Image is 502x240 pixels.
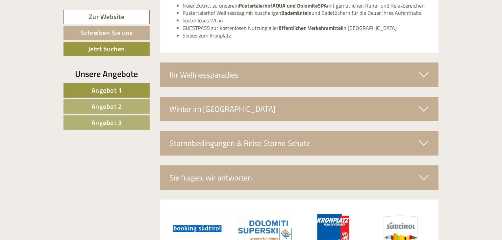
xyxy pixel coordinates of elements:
li: GUESTPASS zur kostenlosen Nutzung aller in [GEOGRAPHIC_DATA] [183,24,429,32]
div: Stornobedingungen & Reise Storno Schutz [160,131,439,155]
a: Jetzt buchen [63,42,150,56]
a: Schreiben Sie uns [63,26,150,40]
span: Angebot 1 [91,85,122,95]
div: Sie fragen, wir antworten! [160,165,439,190]
li: Skibus zum Kronplatz [183,32,429,39]
span: Angebot 3 [91,117,122,128]
li: freier Zutritt zu unserem mit gemütlichen Ruhe- und Relaxbereichen [183,2,429,10]
div: Winter im [GEOGRAPHIC_DATA] [160,97,439,121]
a: Zur Website [63,10,150,24]
span: Angebot 2 [91,101,122,111]
div: Ihr Wellnessparadies [160,62,439,87]
li: kostenloses WLan [183,17,429,24]
strong: Bademänteln [282,9,312,17]
strong: öffentlichen Verkehrsmittel [279,24,342,32]
li: Pustertalerhof Wellnessbag mit kuscheligen und Badetüchern für die Dauer Ihres Aufenthalts [183,9,429,17]
div: Unsere Angebote [63,68,150,80]
strong: PustertalerhofAQUA und DolomiteSPA [239,2,327,10]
